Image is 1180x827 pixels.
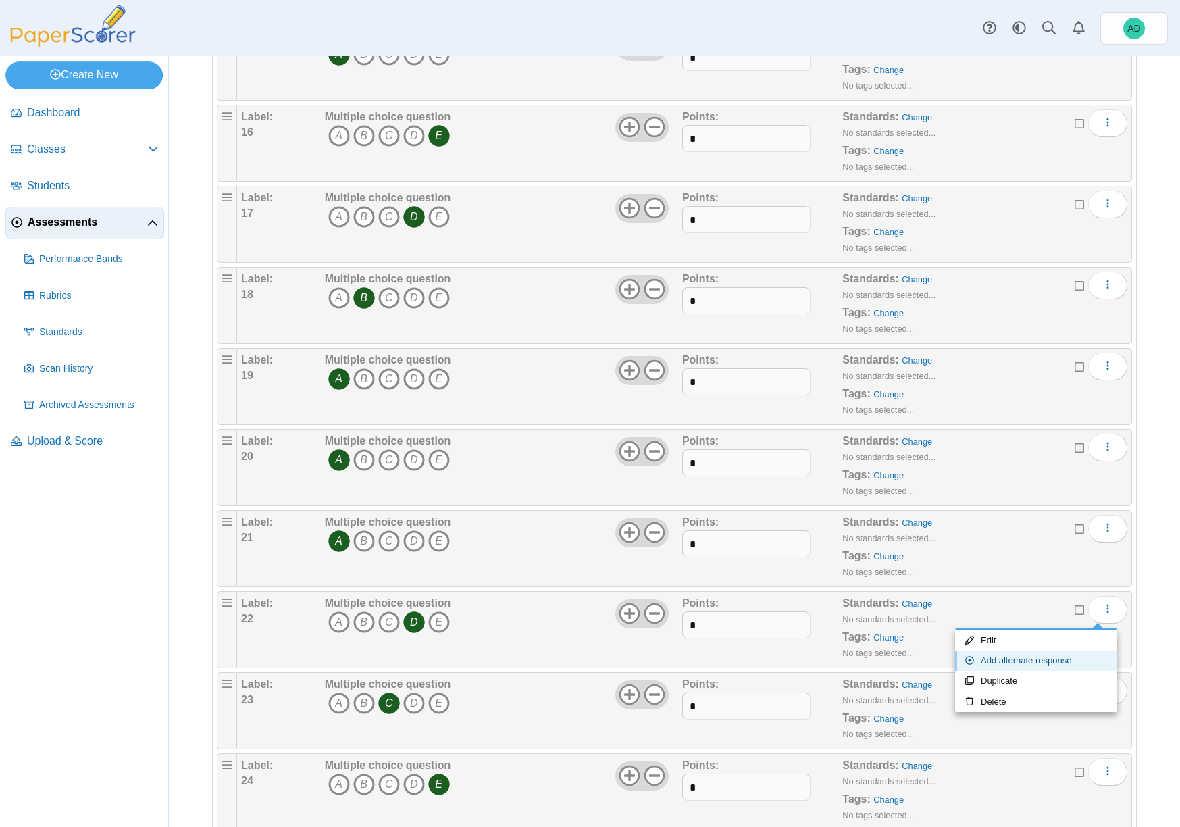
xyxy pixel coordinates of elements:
[241,435,273,447] b: Label:
[873,795,904,805] a: Change
[955,630,1117,651] a: Edit
[19,280,164,312] a: Rubrics
[842,435,899,447] b: Standards:
[873,551,904,561] a: Change
[241,370,253,381] b: 19
[902,436,932,447] a: Change
[241,273,273,284] b: Label:
[19,316,164,349] a: Standards
[682,354,719,366] b: Points:
[27,178,159,193] span: Students
[241,126,253,138] b: 16
[842,324,914,334] small: No tags selected...
[403,368,425,390] i: D
[353,449,375,471] i: B
[217,186,237,263] div: Drag handle
[842,226,870,237] b: Tags:
[328,368,350,390] i: A
[842,128,935,138] small: No standards selected...
[902,274,932,284] a: Change
[842,354,899,366] b: Standards:
[842,597,899,609] b: Standards:
[325,354,451,366] b: Multiple choice question
[842,759,899,771] b: Standards:
[403,611,425,633] i: D
[842,388,870,399] b: Tags:
[403,774,425,795] i: D
[1088,272,1127,299] button: More options
[1064,14,1094,43] a: Alerts
[217,672,237,749] div: Drag handle
[241,111,273,122] b: Label:
[217,510,237,587] div: Drag handle
[241,678,273,690] b: Label:
[328,530,350,552] i: A
[403,206,425,228] i: D
[19,389,164,422] a: Archived Assessments
[842,452,935,462] small: No standards selected...
[902,355,932,366] a: Change
[241,207,253,219] b: 17
[325,678,451,690] b: Multiple choice question
[5,61,163,89] a: Create New
[842,793,870,805] b: Tags:
[1088,109,1127,136] button: More options
[842,469,870,480] b: Tags:
[328,206,350,228] i: A
[428,611,450,633] i: E
[325,111,451,122] b: Multiple choice question
[328,287,350,309] i: A
[5,37,140,49] a: PaperScorer
[1088,515,1127,542] button: More options
[902,193,932,203] a: Change
[428,125,450,147] i: E
[378,206,400,228] i: C
[325,597,451,609] b: Multiple choice question
[842,516,899,528] b: Standards:
[241,694,253,705] b: 23
[1100,12,1168,45] a: Andrew Doust
[378,125,400,147] i: C
[241,354,273,366] b: Label:
[428,287,450,309] i: E
[842,209,935,219] small: No standards selected...
[842,47,935,57] small: No standards selected...
[241,451,253,462] b: 20
[328,449,350,471] i: A
[217,24,237,101] div: Drag handle
[842,145,870,156] b: Tags:
[1088,596,1127,623] button: More options
[378,449,400,471] i: C
[217,348,237,425] div: Drag handle
[902,680,932,690] a: Change
[682,273,719,284] b: Points:
[19,353,164,385] a: Scan History
[403,287,425,309] i: D
[682,759,719,771] b: Points:
[353,693,375,714] i: B
[241,516,273,528] b: Label:
[5,134,164,166] a: Classes
[325,192,451,203] b: Multiple choice question
[217,267,237,344] div: Drag handle
[5,426,164,458] a: Upload & Score
[27,434,159,449] span: Upload & Score
[682,597,719,609] b: Points:
[842,810,914,820] small: No tags selected...
[5,170,164,203] a: Students
[403,530,425,552] i: D
[325,273,451,284] b: Multiple choice question
[873,470,904,480] a: Change
[428,774,450,795] i: E
[39,362,159,376] span: Scan History
[217,429,237,506] div: Drag handle
[378,368,400,390] i: C
[842,371,935,381] small: No standards selected...
[842,533,935,543] small: No standards selected...
[842,631,870,643] b: Tags:
[353,611,375,633] i: B
[378,530,400,552] i: C
[39,253,159,266] span: Performance Bands
[428,530,450,552] i: E
[842,80,914,91] small: No tags selected...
